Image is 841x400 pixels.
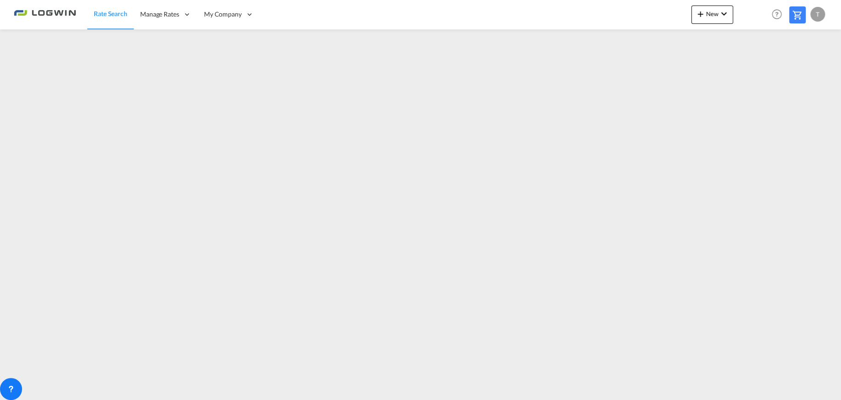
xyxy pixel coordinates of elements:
[769,6,789,23] div: Help
[695,10,729,17] span: New
[769,6,784,22] span: Help
[718,8,729,19] md-icon: icon-chevron-down
[695,8,706,19] md-icon: icon-plus 400-fg
[204,10,242,19] span: My Company
[94,10,127,17] span: Rate Search
[691,6,733,24] button: icon-plus 400-fgNewicon-chevron-down
[140,10,179,19] span: Manage Rates
[14,4,76,25] img: 2761ae10d95411efa20a1f5e0282d2d7.png
[810,7,825,22] div: T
